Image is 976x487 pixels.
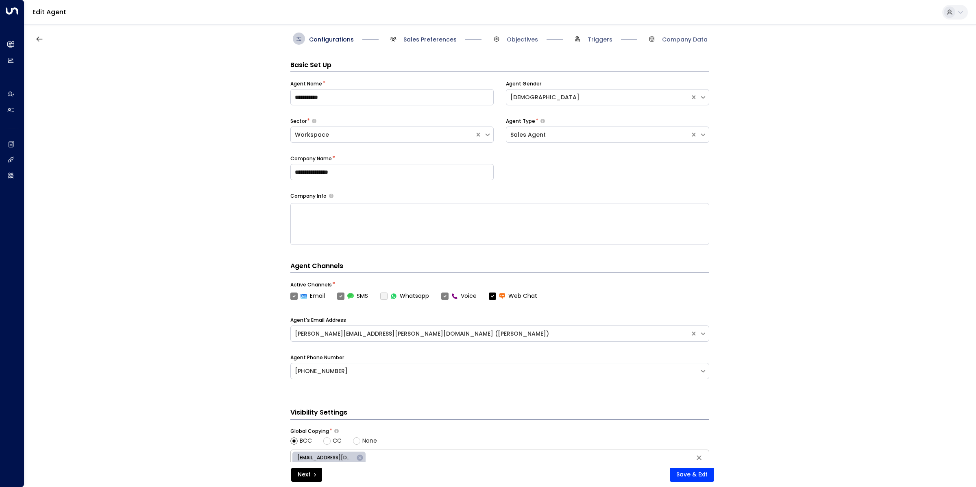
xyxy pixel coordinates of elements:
h4: Agent Channels [290,261,709,273]
label: Voice [441,292,477,300]
div: Sales Agent [510,131,686,139]
span: BCC [300,437,312,445]
div: Workspace [295,131,471,139]
label: Active Channels [290,281,332,288]
label: Sector [290,118,307,125]
div: [PERSON_NAME][EMAIL_ADDRESS][PERSON_NAME][DOMAIN_NAME] ([PERSON_NAME]) [295,330,686,338]
label: Agent Phone Number [290,354,344,361]
button: Next [291,468,322,482]
span: Objectives [507,35,538,44]
span: CC [333,437,342,445]
span: Company Data [662,35,708,44]
label: Global Copying [290,428,329,435]
label: Company Info [290,192,327,200]
h3: Basic Set Up [290,60,709,72]
span: Sales Preferences [403,35,457,44]
h3: Visibility Settings [290,408,709,419]
div: To activate this channel, please go to the Integrations page [380,292,429,300]
button: Select whether your copilot will handle inquiries directly from leads or from brokers representin... [540,118,545,124]
span: None [362,437,377,445]
span: Configurations [309,35,354,44]
label: Agent Gender [506,80,541,87]
div: [DEMOGRAPHIC_DATA] [510,93,686,102]
label: Agent Type [506,118,535,125]
a: Edit Agent [33,7,66,17]
div: [PHONE_NUMBER] [295,367,695,376]
button: Clear [693,452,705,464]
span: Triggers [588,35,612,44]
div: [EMAIL_ADDRESS][DOMAIN_NAME] [292,452,366,464]
label: Email [290,292,325,300]
button: Choose whether the agent should include specific emails in the CC or BCC line of all outgoing ema... [334,428,339,434]
label: Whatsapp [380,292,429,300]
label: Agent Name [290,80,322,87]
button: Provide a brief overview of your company, including your industry, products or services, and any ... [329,194,333,198]
label: Company Name [290,155,332,162]
button: Select whether your copilot will handle inquiries directly from leads or from brokers representin... [312,118,316,124]
label: Web Chat [489,292,537,300]
label: Agent's Email Address [290,317,346,324]
button: Save & Exit [670,468,714,482]
label: SMS [337,292,368,300]
span: [EMAIL_ADDRESS][DOMAIN_NAME] [292,454,359,461]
